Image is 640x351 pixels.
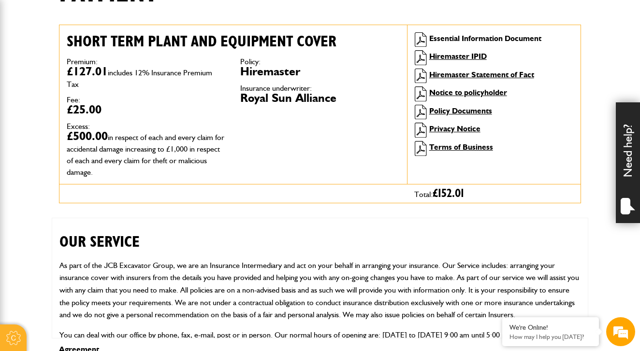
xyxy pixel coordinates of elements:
[67,68,212,89] span: includes 12% Insurance Premium Tax
[67,130,226,177] dd: £500.00
[13,146,176,168] input: Enter your phone number
[13,118,176,139] input: Enter your email address
[50,54,162,67] div: Chat with us now
[429,70,534,79] a: Hiremaster Statement of Fact
[67,104,226,115] dd: £25.00
[429,142,493,152] a: Terms of Business
[67,58,226,66] dt: Premium:
[240,84,399,92] dt: Insurance underwriter:
[67,123,226,130] dt: Excess:
[240,66,399,77] dd: Hiremaster
[67,133,224,177] span: in respect of each and every claim for accidental damage increasing to £1,000 in respect of each ...
[16,54,41,67] img: d_20077148190_company_1631870298795_20077148190
[429,88,507,97] a: Notice to policyholder
[240,92,399,104] dd: Royal Sun Alliance
[159,5,182,28] div: Minimize live chat window
[616,102,640,223] div: Need help?
[67,32,400,51] h2: Short term plant and equipment cover
[13,89,176,111] input: Enter your last name
[67,66,226,89] dd: £127.01
[67,96,226,104] dt: Fee:
[433,188,464,199] span: £
[429,124,480,133] a: Privacy Notice
[509,323,592,332] div: We're Online!
[59,218,581,251] h2: OUR SERVICE
[131,276,175,289] em: Start Chat
[438,188,464,199] span: 152.01
[429,34,541,43] a: Essential Information Document
[240,58,399,66] dt: Policy:
[429,52,487,61] a: Hiremaster IPID
[13,175,176,267] textarea: Type your message and hit 'Enter'
[509,333,592,340] p: How may I help you today?
[429,106,492,115] a: Policy Documents
[407,184,581,203] div: Total:
[59,259,581,321] p: As part of the JCB Excavator Group, we are an Insurance Intermediary and act on your behalf in ar...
